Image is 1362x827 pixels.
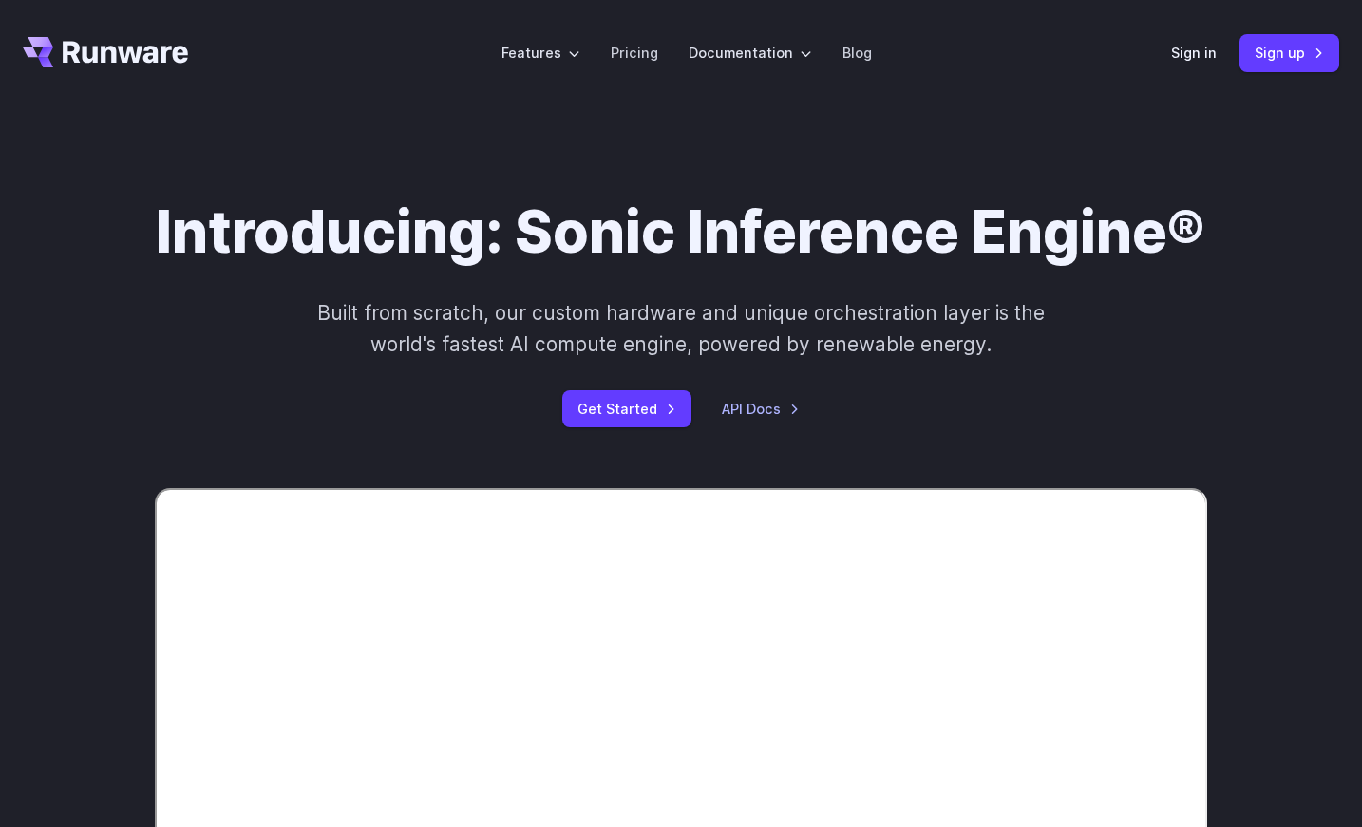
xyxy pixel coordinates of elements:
p: Built from scratch, our custom hardware and unique orchestration layer is the world's fastest AI ... [312,297,1050,361]
a: Pricing [611,42,658,64]
h1: Introducing: Sonic Inference Engine® [156,197,1205,267]
label: Documentation [689,42,812,64]
a: Sign up [1239,34,1339,71]
a: Sign in [1171,42,1217,64]
a: Blog [842,42,872,64]
a: API Docs [722,398,800,420]
a: Get Started [562,390,691,427]
label: Features [501,42,580,64]
a: Go to / [23,37,188,67]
